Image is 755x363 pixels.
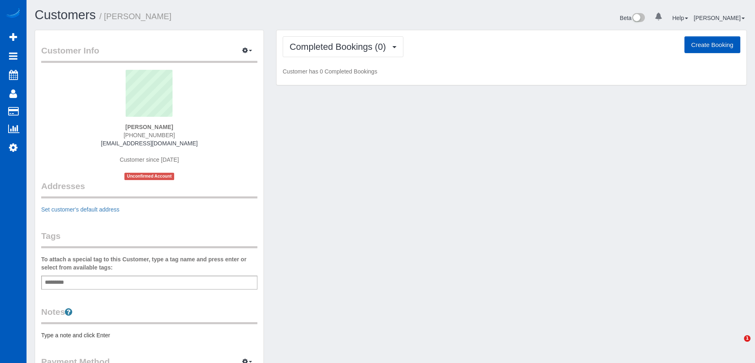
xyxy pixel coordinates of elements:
label: To attach a special tag to this Customer, type a tag name and press enter or select from availabl... [41,255,257,272]
img: Automaid Logo [5,8,21,20]
span: Completed Bookings (0) [290,42,390,52]
legend: Tags [41,230,257,248]
button: Create Booking [684,36,740,53]
button: Completed Bookings (0) [283,36,403,57]
img: New interface [631,13,645,24]
span: 1 [744,335,751,342]
span: Customer since [DATE] [120,156,179,163]
iframe: Intercom live chat [727,335,747,355]
p: Customer has 0 Completed Bookings [283,67,740,76]
legend: Customer Info [41,45,257,63]
pre: Type a note and click Enter [41,331,257,339]
a: [EMAIL_ADDRESS][DOMAIN_NAME] [101,140,197,147]
strong: [PERSON_NAME] [125,124,173,130]
span: [PHONE_NUMBER] [124,132,175,138]
small: / [PERSON_NAME] [100,12,172,21]
legend: Notes [41,306,257,324]
a: [PERSON_NAME] [694,15,745,21]
a: Customers [35,8,96,22]
a: Help [672,15,688,21]
a: Set customer's default address [41,206,120,213]
span: Unconfirmed Account [124,173,174,180]
a: Beta [620,15,645,21]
